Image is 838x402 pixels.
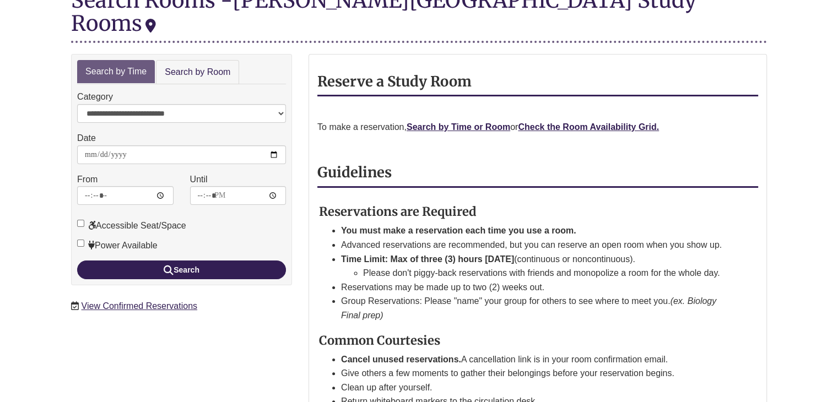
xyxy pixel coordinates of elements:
[317,164,392,181] strong: Guidelines
[341,355,461,364] strong: Cancel unused reservations.
[190,172,208,187] label: Until
[341,294,732,322] li: Group Reservations: Please "name" your group for others to see where to meet you.
[82,301,197,311] a: View Confirmed Reservations
[77,260,286,279] button: Search
[156,60,239,85] a: Search by Room
[319,204,477,219] strong: Reservations are Required
[341,381,732,395] li: Clean up after yourself.
[77,240,84,247] input: Power Available
[317,120,758,134] p: To make a reservation, or
[341,252,732,280] li: (continuous or noncontinuous).
[341,352,732,367] li: A cancellation link is in your room confirmation email.
[407,122,510,132] a: Search by Time or Room
[317,73,472,90] strong: Reserve a Study Room
[77,60,155,84] a: Search by Time
[319,333,440,348] strong: Common Courtesies
[77,172,98,187] label: From
[341,366,732,381] li: Give others a few moments to gather their belongings before your reservation begins.
[518,122,659,132] a: Check the Room Availability Grid.
[341,280,732,295] li: Reservations may be made up to two (2) weeks out.
[341,296,716,320] em: (ex. Biology Final prep)
[77,131,96,145] label: Date
[77,220,84,227] input: Accessible Seat/Space
[341,226,576,235] strong: You must make a reservation each time you use a room.
[77,90,113,104] label: Category
[341,254,514,264] strong: Time Limit: Max of three (3) hours [DATE]
[77,219,186,233] label: Accessible Seat/Space
[77,238,158,253] label: Power Available
[341,238,732,252] li: Advanced reservations are recommended, but you can reserve an open room when you show up.
[363,266,732,280] li: Please don't piggy-back reservations with friends and monopolize a room for the whole day.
